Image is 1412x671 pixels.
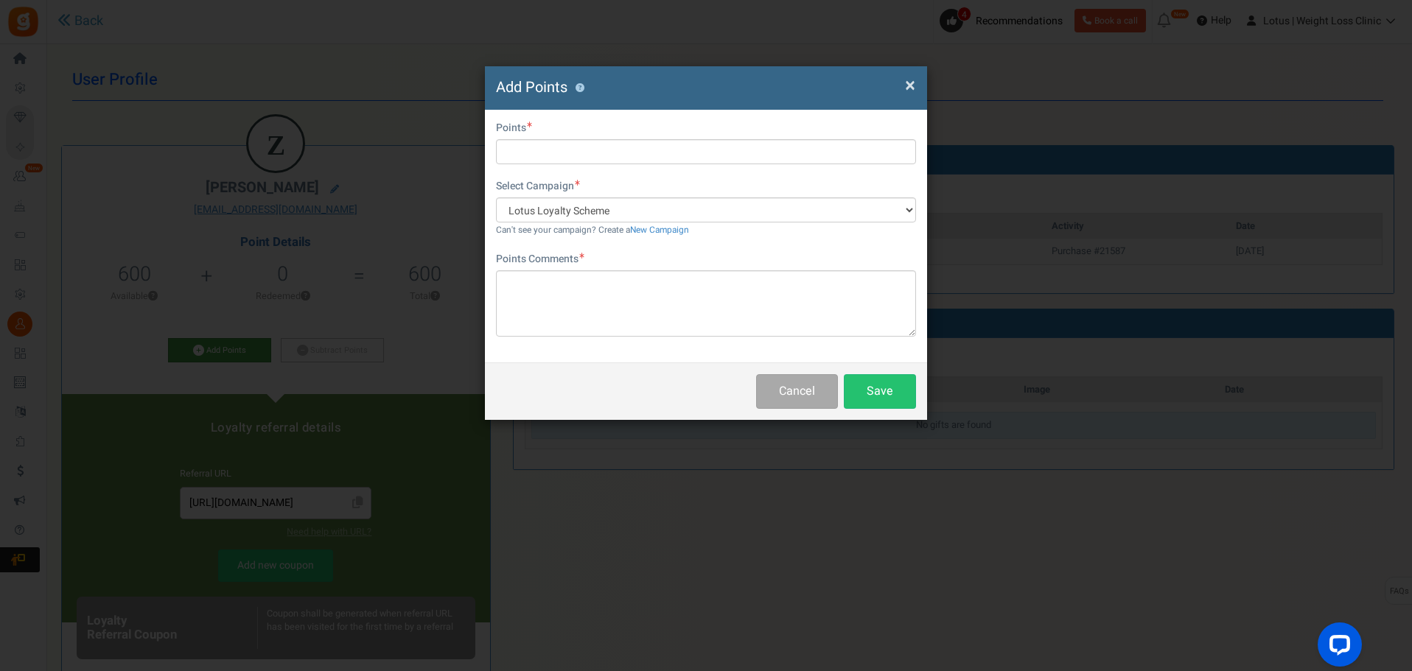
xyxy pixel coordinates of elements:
[575,83,584,93] button: ?
[496,252,584,267] label: Points Comments
[496,224,689,236] small: Can't see your campaign? Create a
[844,374,916,409] button: Save
[905,71,915,99] span: ×
[756,374,838,409] button: Cancel
[496,179,580,194] label: Select Campaign
[496,121,532,136] label: Points
[496,77,567,98] span: Add Points
[630,224,689,236] a: New Campaign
